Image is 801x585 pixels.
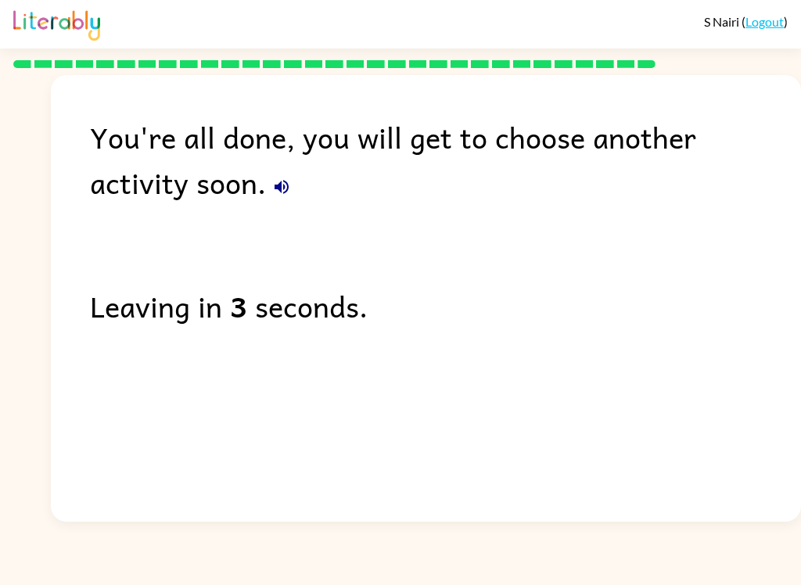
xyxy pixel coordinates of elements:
div: ( ) [704,14,788,29]
div: You're all done, you will get to choose another activity soon. [90,114,801,205]
a: Logout [745,14,784,29]
div: Leaving in seconds. [90,283,801,328]
img: Literably [13,6,100,41]
b: 3 [230,283,247,328]
span: S Nairi [704,14,742,29]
